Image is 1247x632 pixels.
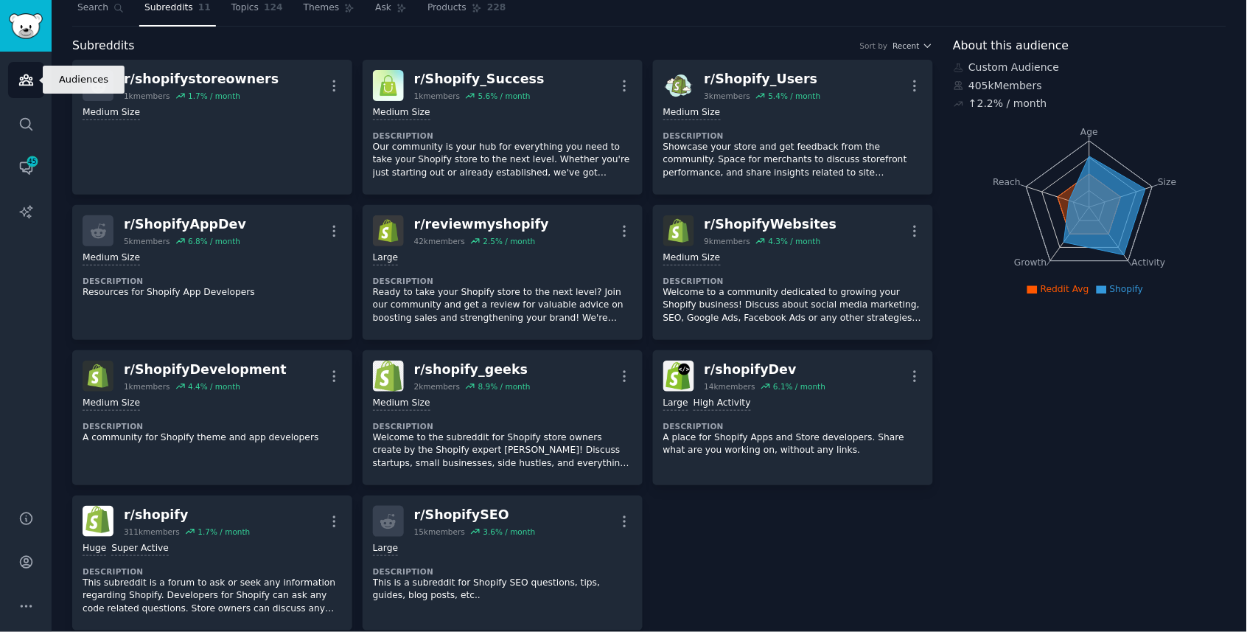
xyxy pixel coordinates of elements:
div: 3.6 % / month [483,527,536,537]
div: Medium Size [83,106,140,120]
div: 311k members [124,527,180,537]
p: Welcome to the subreddit for Shopify store owners create by the Shopify expert [PERSON_NAME]! Dis... [373,431,632,470]
dt: Description [663,131,923,141]
div: 6.1 % / month [773,381,825,392]
div: r/ ShopifyAppDev [124,215,246,234]
span: 45 [26,156,39,167]
div: 4.4 % / month [188,381,240,392]
span: Recent [893,41,920,51]
div: Medium Size [663,106,721,120]
dt: Description [83,276,342,286]
div: Super Active [111,542,169,556]
div: 1k members [414,91,461,101]
span: 228 [487,1,506,15]
div: Medium Size [83,251,140,265]
div: 4.3 % / month [769,236,821,246]
a: r/ShopifySEO15kmembers3.6% / monthLargeDescriptionThis is a subreddit for Shopify SEO questions, ... [363,496,643,631]
a: ShopifyDevelopmentr/ShopifyDevelopment1kmembers4.4% / monthMedium SizeDescriptionA community for ... [72,350,352,485]
a: shopify_geeksr/shopify_geeks2kmembers8.9% / monthMedium SizeDescriptionWelcome to the subreddit f... [363,350,643,485]
div: 1.7 % / month [188,91,240,101]
div: r/ shopify_geeks [414,361,531,379]
tspan: Activity [1132,257,1166,268]
div: Medium Size [663,251,721,265]
button: Recent [893,41,933,51]
img: ShopifyWebsites [663,215,694,246]
img: reviewmyshopify [373,215,404,246]
div: r/ ShopifyWebsites [705,215,837,234]
a: shopifyr/shopify311kmembers1.7% / monthHugeSuper ActiveDescriptionThis subreddit is a forum to as... [72,496,352,631]
img: Shopify_Users [663,70,694,101]
tspan: Size [1158,176,1176,187]
span: Ask [375,1,391,15]
tspan: Reach [993,176,1021,187]
div: 5.6 % / month [478,91,531,101]
div: High Activity [694,397,751,411]
div: Large [663,397,688,411]
a: 45 [8,150,44,186]
div: r/ shopify [124,506,250,524]
span: 11 [198,1,211,15]
div: 5k members [124,236,170,246]
dt: Description [373,566,632,577]
span: Shopify [1110,284,1144,294]
span: Themes [304,1,340,15]
div: 8.9 % / month [478,381,531,392]
div: 1k members [124,381,170,392]
img: shopify [83,506,113,537]
div: r/ Shopify_Success [414,70,545,88]
a: r/ShopifyAppDev5kmembers6.8% / monthMedium SizeDescriptionResources for Shopify App Developers [72,205,352,340]
span: About this audience [954,37,1069,55]
p: Our community is your hub for everything you need to take your Shopify store to the next level. W... [373,141,632,180]
div: Huge [83,542,106,556]
div: 5.4 % / month [769,91,821,101]
span: Search [77,1,108,15]
div: r/ ShopifySEO [414,506,536,524]
div: 1.7 % / month [198,527,250,537]
img: shopify_geeks [373,361,404,392]
div: r/ reviewmyshopify [414,215,549,234]
div: 9k members [705,236,751,246]
a: ShopifyWebsitesr/ShopifyWebsites9kmembers4.3% / monthMedium SizeDescriptionWelcome to a community... [653,205,933,340]
dt: Description [663,276,923,286]
div: r/ Shopify_Users [705,70,821,88]
dt: Description [83,421,342,431]
span: Subreddits [72,37,135,55]
div: r/ shopifystoreowners [124,70,279,88]
p: This subreddit is a forum to ask or seek any information regarding Shopify. Developers for Shopif... [83,577,342,616]
p: A community for Shopify theme and app developers [83,431,342,445]
p: A place for Shopify Apps and Store developers. Share what are you working on, without any links. [663,431,923,457]
p: Welcome to a community dedicated to growing your Shopify business! Discuss about social media mar... [663,286,923,325]
span: Subreddits [144,1,193,15]
div: 2k members [414,381,461,392]
p: This is a subreddit for Shopify SEO questions, tips, guides, blog posts, etc.. [373,577,632,603]
div: 6.8 % / month [188,236,240,246]
div: r/ ShopifyDevelopment [124,361,287,379]
a: shopifyDevr/shopifyDev14kmembers6.1% / monthLargeHigh ActivityDescriptionA place for Shopify Apps... [653,350,933,485]
div: Medium Size [83,397,140,411]
div: 2.5 % / month [483,236,536,246]
tspan: Growth [1014,257,1047,268]
img: ShopifyDevelopment [83,361,113,392]
a: Shopify_Successr/Shopify_Success1kmembers5.6% / monthMedium SizeDescriptionOur community is your ... [363,60,643,195]
span: Topics [231,1,259,15]
a: r/shopifystoreowners1kmembers1.7% / monthMedium Size [72,60,352,195]
dt: Description [373,276,632,286]
span: Products [427,1,467,15]
dt: Description [83,566,342,577]
div: 42k members [414,236,465,246]
div: 1k members [124,91,170,101]
img: GummySearch logo [9,13,43,39]
img: Shopify_Success [373,70,404,101]
p: Showcase your store and get feedback from the community. Space for merchants to discuss storefron... [663,141,923,180]
div: 14k members [705,381,755,392]
img: shopifyDev [663,361,694,392]
span: Reddit Avg [1041,284,1089,294]
div: 3k members [705,91,751,101]
div: r/ shopifyDev [705,361,826,379]
div: 15k members [414,527,465,537]
p: Ready to take your Shopify store to the next level? Join our community and get a review for valua... [373,286,632,325]
div: Large [373,542,398,556]
dt: Description [663,421,923,431]
div: Large [373,251,398,265]
div: 405k Members [954,78,1227,94]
